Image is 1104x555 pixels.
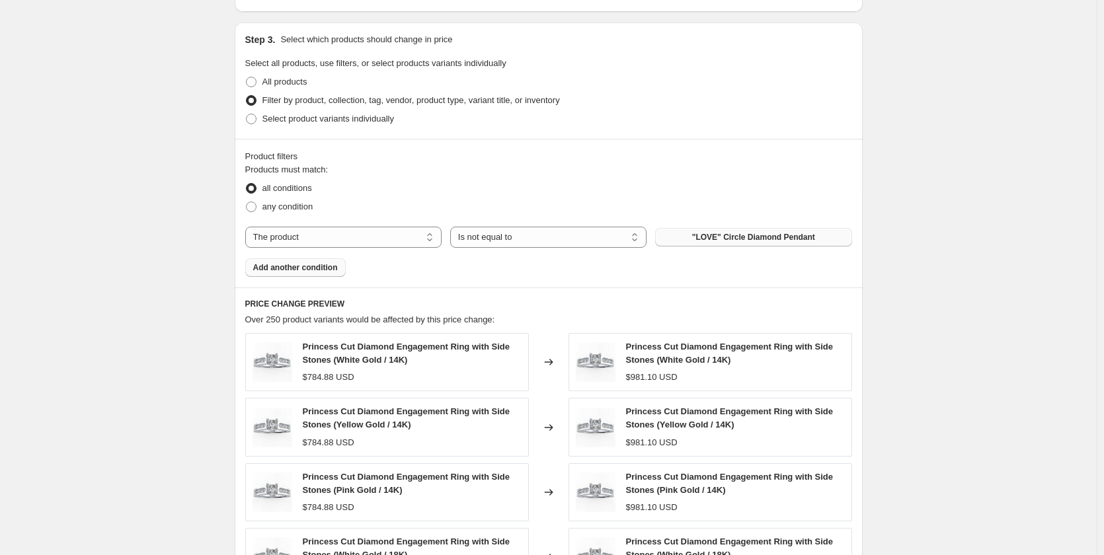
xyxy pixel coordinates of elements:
[692,232,815,242] span: "LOVE" Circle Diamond Pendant
[576,472,615,512] img: IM17172_ref_Berge_3_80x.jpg
[303,406,510,429] span: Princess Cut Diamond Engagement Ring with Side Stones (Yellow Gold / 14K)
[262,183,312,193] span: all conditions
[626,406,834,429] span: Princess Cut Diamond Engagement Ring with Side Stones (Yellow Gold / 14K)
[245,150,852,163] div: Product filters
[626,437,678,447] span: $981.10 USD
[245,258,346,277] button: Add another condition
[576,408,615,447] img: IM17172_ref_Berge_3_80x.jpg
[576,342,615,382] img: IM17172_ref_Berge_3_80x.jpg
[245,58,506,68] span: Select all products, use filters, or select products variants individually
[280,33,452,46] p: Select which products should change in price
[303,502,354,512] span: $784.88 USD
[303,472,510,495] span: Princess Cut Diamond Engagement Ring with Side Stones (Pink Gold / 14K)
[253,472,292,512] img: IM17172_ref_Berge_3_80x.jpg
[655,228,851,246] button: "LOVE" Circle Diamond Pendant
[245,299,852,309] h6: PRICE CHANGE PREVIEW
[303,437,354,447] span: $784.88 USD
[245,314,495,324] span: Over 250 product variants would be affected by this price change:
[303,342,510,365] span: Princess Cut Diamond Engagement Ring with Side Stones (White Gold / 14K)
[262,95,560,105] span: Filter by product, collection, tag, vendor, product type, variant title, or inventory
[253,262,338,273] span: Add another condition
[626,372,678,382] span: $981.10 USD
[262,114,394,124] span: Select product variants individually
[245,33,276,46] h2: Step 3.
[262,77,307,87] span: All products
[303,372,354,382] span: $784.88 USD
[253,408,292,447] img: IM17172_ref_Berge_3_80x.jpg
[626,472,834,495] span: Princess Cut Diamond Engagement Ring with Side Stones (Pink Gold / 14K)
[262,202,313,211] span: any condition
[626,342,834,365] span: Princess Cut Diamond Engagement Ring with Side Stones (White Gold / 14K)
[245,165,329,174] span: Products must match:
[626,502,678,512] span: $981.10 USD
[253,342,292,382] img: IM17172_ref_Berge_3_80x.jpg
